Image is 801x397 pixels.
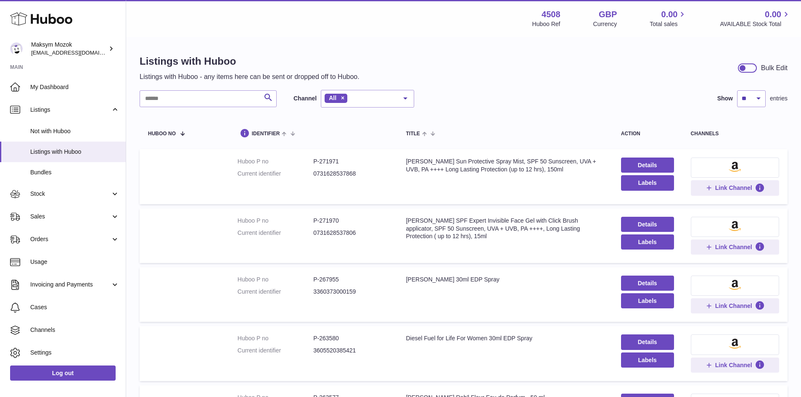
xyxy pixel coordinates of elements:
span: title [406,131,420,137]
dt: Huboo P no [238,266,313,274]
span: Invoicing and Payments [30,281,111,289]
button: Labels [621,175,674,190]
dd: 0731628537806 [313,278,389,286]
span: Sales [30,213,111,221]
dt: Huboo P no [238,158,313,166]
a: 0.00 Total sales [650,9,687,28]
span: Settings [30,349,119,357]
a: Details [621,158,674,173]
strong: GBP [599,9,617,20]
img: internalAdmin-4508@internal.huboo.com [10,42,23,55]
img: Dr Russo Sun Protective Spray Mist, SPF 50 Sunscreen, UVA + UVB, PA ++++ Long Lasting Protection ... [148,158,190,245]
a: Details [621,266,674,281]
span: entries [770,95,788,103]
div: Bulk Edit [761,63,788,73]
div: channels [691,131,779,137]
span: identifier [252,131,280,137]
a: Log out [10,365,116,381]
span: Stock [30,190,111,198]
span: Total sales [650,20,687,28]
span: Link Channel [715,184,752,192]
div: Huboo Ref [532,20,560,28]
span: [EMAIL_ADDRESS][DOMAIN_NAME] [31,49,124,56]
div: Currency [593,20,617,28]
dd: P-271971 [313,158,389,166]
button: Labels [621,284,674,299]
span: All [329,95,336,101]
a: 0.00 AVAILABLE Stock Total [720,9,791,28]
img: Dr Russo SPF Expert Invisible Face Gel with Click Brush applicator, SPF 50 Sunscreen, UVA + UVB, ... [148,266,190,377]
span: Listings [30,106,111,114]
dt: Current identifier [238,278,313,286]
p: Listings with Huboo - any items here can be sent or dropped off to Huboo. [140,72,360,82]
div: [PERSON_NAME] SPF Expert Invisible Face Gel with Click Brush applicator, SPF 50 Sunscreen, UVA + ... [406,266,604,290]
img: amazon-small.png [729,162,741,172]
span: Usage [30,258,119,266]
span: My Dashboard [30,83,119,91]
span: AVAILABLE Stock Total [720,20,791,28]
label: Show [717,95,733,103]
span: Huboo no [148,131,176,137]
dt: Current identifier [238,170,313,178]
div: action [621,131,674,137]
span: Listings with Huboo [30,148,119,156]
strong: 4508 [542,9,560,20]
dd: P-271970 [313,266,389,274]
div: Maksym Mozok [31,41,107,57]
span: Not with Huboo [30,127,119,135]
span: Channels [30,326,119,334]
button: Link Channel [691,289,779,304]
img: amazon-small.png [729,270,741,280]
h1: Listings with Huboo [140,55,360,68]
dd: 0731628537868 [313,170,389,178]
span: 0.00 [661,9,678,20]
span: 0.00 [765,9,781,20]
label: Channel [293,95,317,103]
div: [PERSON_NAME] Sun Protective Spray Mist, SPF 50 Sunscreen, UVA + UVB, PA ++++ Long Lasting Protec... [406,158,604,174]
span: Cases [30,303,119,311]
span: Link Channel [715,292,752,300]
span: Orders [30,235,111,243]
span: Bundles [30,168,119,176]
button: Link Channel [691,180,779,195]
